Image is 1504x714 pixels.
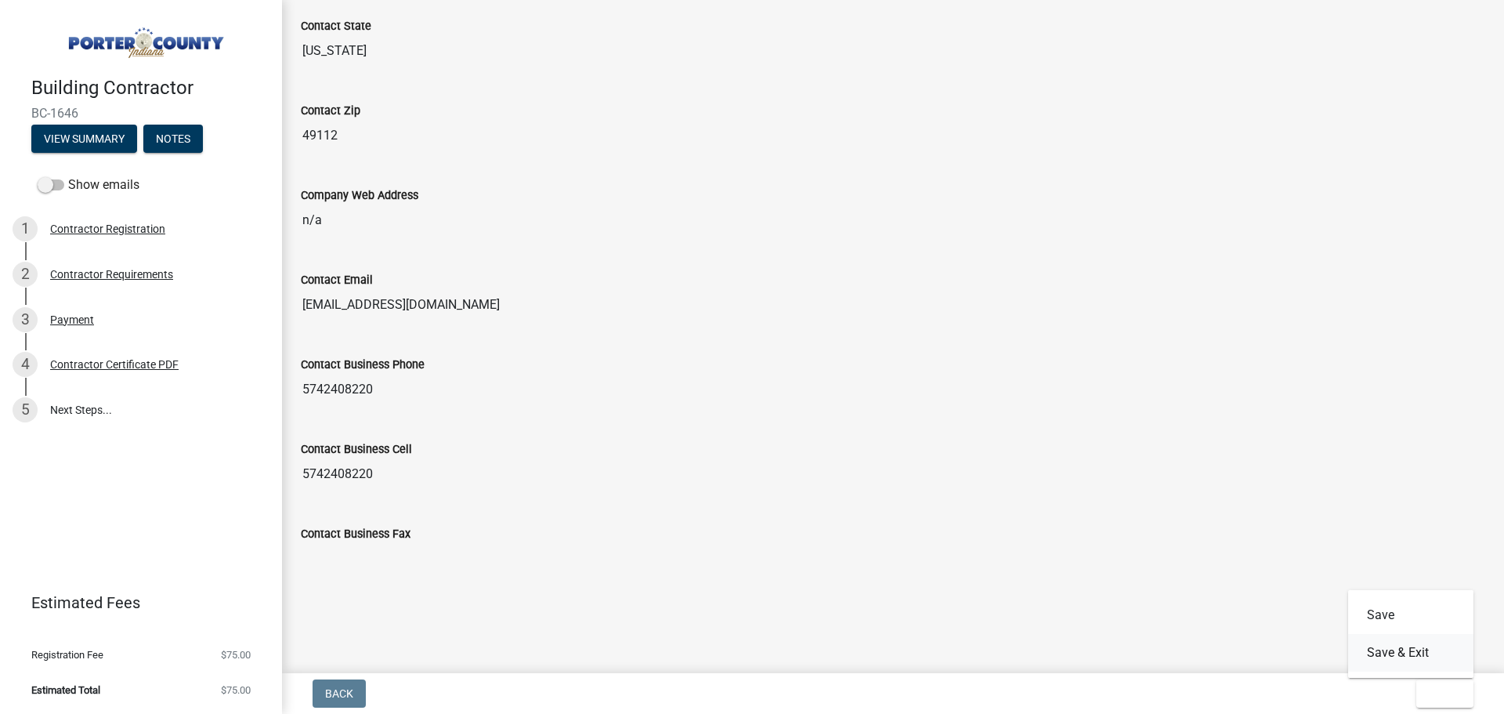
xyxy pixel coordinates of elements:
img: Porter County, Indiana [31,16,257,60]
div: 5 [13,397,38,422]
button: Notes [143,125,203,153]
div: 3 [13,307,38,332]
button: Save & Exit [1348,634,1473,672]
button: View Summary [31,125,137,153]
div: Payment [50,314,94,325]
span: $75.00 [221,650,251,660]
div: 2 [13,262,38,287]
label: Show emails [38,176,139,194]
wm-modal-confirm: Summary [31,133,137,146]
button: Back [313,680,366,708]
div: Exit [1348,590,1473,678]
label: Contact State [301,21,371,32]
label: Contact Business Cell [301,444,412,455]
a: Estimated Fees [13,587,257,618]
span: Estimated Total [31,685,100,695]
label: Company Web Address [301,190,418,201]
label: Contact Business Phone [301,360,425,371]
button: Save [1348,596,1473,634]
div: 4 [13,352,38,377]
button: Exit [1416,680,1473,708]
span: Exit [1429,687,1452,700]
div: Contractor Registration [50,223,165,234]
span: Back [325,687,353,700]
span: $75.00 [221,685,251,695]
span: BC-1646 [31,106,251,121]
label: Contact Email [301,275,373,286]
div: Contractor Certificate PDF [50,359,179,370]
div: Contractor Requirements [50,269,173,280]
label: Contact Business Fax [301,529,410,540]
h4: Building Contractor [31,77,269,100]
wm-modal-confirm: Notes [143,133,203,146]
span: Registration Fee [31,650,103,660]
label: Contact Zip [301,106,360,117]
div: 1 [13,216,38,241]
